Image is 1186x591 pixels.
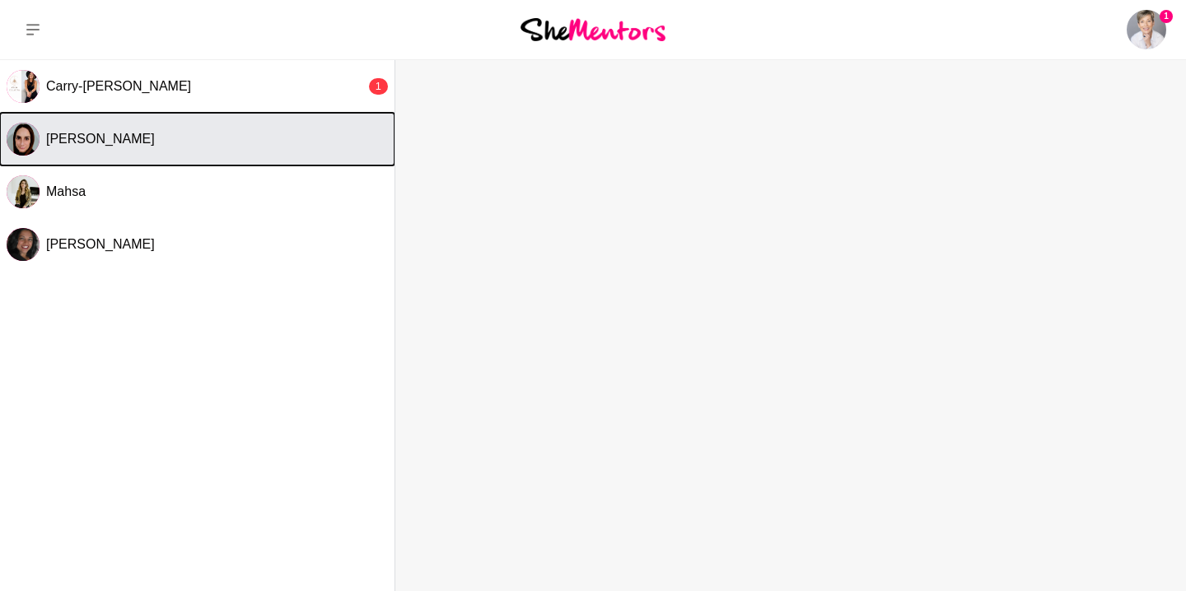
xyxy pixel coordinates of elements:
img: N [7,123,40,156]
div: Dina Cooper [7,228,40,261]
img: Anita Balogh [1127,10,1166,49]
img: M [7,175,40,208]
span: Carry-[PERSON_NAME] [46,79,191,93]
div: Carry-Louise Hansell [7,70,40,103]
img: C [7,70,40,103]
a: Anita Balogh1 [1127,10,1166,49]
span: 1 [1160,10,1173,23]
div: Mahsa [7,175,40,208]
img: She Mentors Logo [521,18,665,40]
img: D [7,228,40,261]
span: Mahsa [46,184,86,198]
span: [PERSON_NAME] [46,132,155,146]
span: [PERSON_NAME] [46,237,155,251]
div: Natalie Walsh [7,123,40,156]
div: 1 [369,78,388,95]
